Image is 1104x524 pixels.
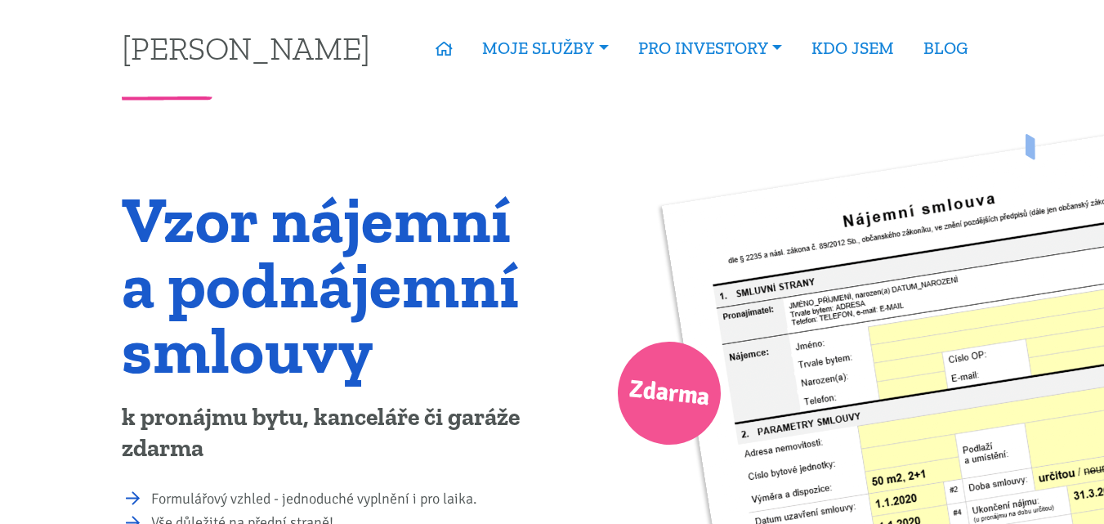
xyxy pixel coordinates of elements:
[122,32,370,64] a: [PERSON_NAME]
[624,29,797,67] a: PRO INVESTORY
[151,488,541,511] li: Formulářový vzhled - jednoduché vyplnění i pro laika.
[122,186,541,383] h1: Vzor nájemní a podnájemní smlouvy
[797,29,909,67] a: KDO JSEM
[467,29,623,67] a: MOJE SLUŽBY
[122,402,541,464] p: k pronájmu bytu, kanceláře či garáže zdarma
[909,29,982,67] a: BLOG
[627,368,712,419] span: Zdarma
